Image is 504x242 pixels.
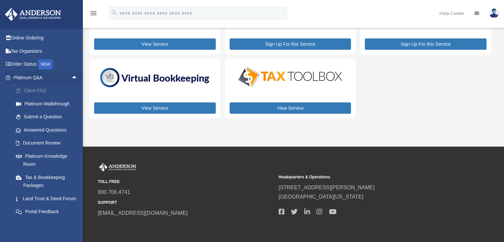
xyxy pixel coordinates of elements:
[5,218,84,231] a: Digital Productsarrow_drop_down
[9,150,88,171] a: Platinum Knowledge Room
[98,163,138,172] img: Anderson Advisors Platinum Portal
[3,8,63,21] img: Anderson Advisors Platinum Portal
[9,110,88,124] a: Submit a Question
[5,71,88,84] a: Platinum Q&Aarrow_drop_up
[278,185,374,190] a: [STREET_ADDRESS][PERSON_NAME]
[38,59,53,69] div: NEW
[98,178,274,185] small: TOLL FREE
[9,123,88,137] a: Answered Questions
[278,194,363,200] a: [GEOGRAPHIC_DATA][US_STATE]
[98,189,130,195] a: 800.706.4741
[94,102,216,114] a: View Service
[111,9,118,16] i: search
[89,9,97,17] i: menu
[94,38,216,50] a: View Service
[98,199,274,206] small: SUPPORT
[9,137,88,150] a: Document Review
[9,171,88,192] a: Tax & Bookkeeping Packages
[5,58,88,71] a: Order StatusNEW
[71,71,84,85] span: arrow_drop_up
[9,192,88,205] a: Land Trust & Deed Forum
[5,44,88,58] a: Tax Organizers
[230,102,351,114] a: View Service
[71,218,84,232] span: arrow_drop_down
[89,12,97,17] a: menu
[9,97,88,110] a: Platinum Walkthrough
[9,84,88,97] a: Client FAQ
[98,210,188,216] a: [EMAIL_ADDRESS][DOMAIN_NAME]
[489,8,499,18] img: User Pic
[9,205,88,218] a: Portal Feedback
[5,31,88,45] a: Online Ordering
[365,38,486,50] a: Sign Up For this Service
[230,38,351,50] a: Sign Up For this Service
[278,174,454,181] small: Headquarters & Operations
